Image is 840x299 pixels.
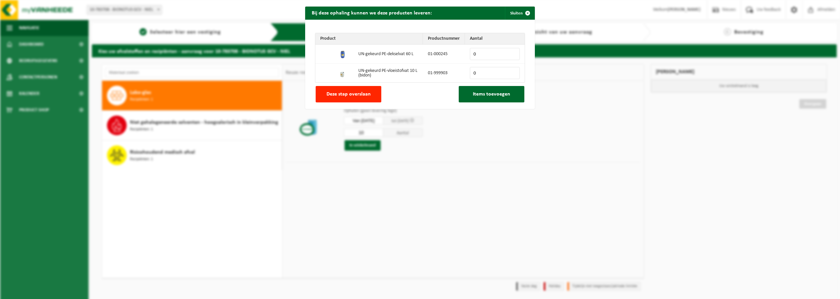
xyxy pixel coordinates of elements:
[305,7,438,19] h2: Bij deze ophaling kunnen we deze producten leveren:
[473,92,510,97] span: Items toevoegen
[423,64,465,82] td: 01-999903
[316,86,381,102] button: Deze stap overslaan
[338,48,348,59] img: 01-000245
[505,7,534,20] button: Sluiten
[423,33,465,45] th: Productnummer
[326,92,371,97] span: Deze stap overslaan
[465,33,525,45] th: Aantal
[338,67,348,78] img: 01-999903
[459,86,524,102] button: Items toevoegen
[423,45,465,64] td: 01-000245
[353,64,423,82] td: UN-gekeurd PE-vloeistofvat 10 L (bidon)
[315,33,423,45] th: Product
[353,45,423,64] td: UN-gekeurd PE-dekselvat 60 L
